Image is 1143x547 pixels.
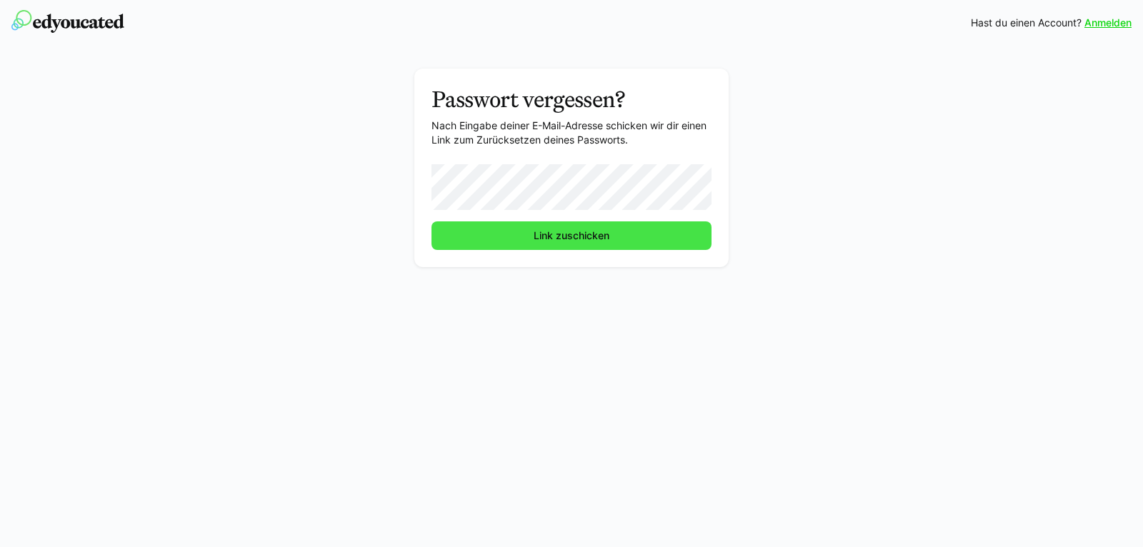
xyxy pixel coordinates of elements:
[431,119,712,147] p: Nach Eingabe deiner E-Mail-Adresse schicken wir dir einen Link zum Zurücksetzen deines Passworts.
[431,86,712,113] h3: Passwort vergessen?
[531,229,612,243] span: Link zuschicken
[971,16,1082,30] span: Hast du einen Account?
[11,10,124,33] img: edyoucated
[1084,16,1132,30] a: Anmelden
[431,221,712,250] button: Link zuschicken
